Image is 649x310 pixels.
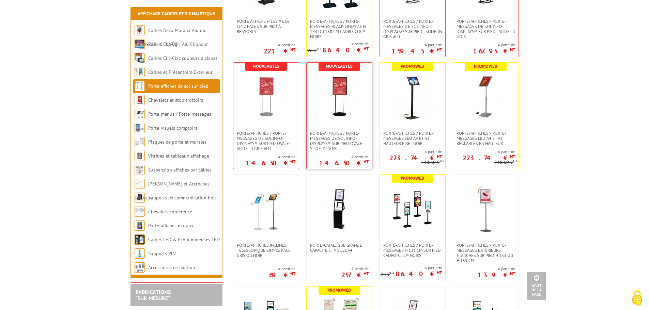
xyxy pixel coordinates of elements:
span: A partir de [380,149,442,154]
p: 223.74 € [463,156,515,160]
span: A partir de [478,266,515,272]
span: Porte-affiches / Porte-messages de sol Info-Displays® sur pied - Slide-in Gris Alu [383,19,442,39]
a: Vitrines et tableaux affichage [148,153,209,159]
a: Cadres Clic-Clac Alu Clippant [148,41,208,47]
b: Promoweb [401,63,424,69]
a: Plaques de porte et murales [148,139,206,145]
span: A partir de [341,266,369,272]
b: Promoweb [327,287,351,293]
a: FABRICATIONS"Sur Mesure" [136,289,171,301]
img: Porte-affiches muraux [135,221,145,231]
img: Cadres LED & PLV lumineuses LED [135,234,145,245]
b: Promoweb [401,175,424,181]
a: Cadres Deco Muraux Alu ou [GEOGRAPHIC_DATA] [135,27,205,47]
a: Supports PLV [148,250,176,257]
p: 96 € [381,272,395,277]
p: 86.40 € [322,48,369,52]
sup: HT [437,47,442,53]
a: Accessoires de fixation [148,264,195,271]
img: Porte-affiches inclinés téléscopique simple face gris ou noir [242,185,290,232]
a: Porte-affiches / Porte-messages LED A4 et A3 hauteur fixe - Noir [380,131,445,146]
a: Cadres Clic-Clac couleurs à clapet [148,55,217,61]
span: Porte-affiches / Porte-messages LED A4 et A3 hauteur fixe - Noir [383,131,442,146]
sup: HT [290,159,295,165]
a: Porte-menus / Porte-messages [148,111,211,117]
img: Chevalets conférence [135,207,145,217]
p: 257 € [341,273,369,277]
a: Haut de la page [527,272,546,300]
img: Vitrines et tableaux affichage [135,151,145,161]
p: 139 € [478,273,515,277]
span: A partir de [307,41,369,47]
p: 86.40 € [396,272,442,276]
sup: HT [437,154,442,160]
sup: HT [437,270,442,276]
img: Porte-affiches / Porte-messages LED A4 et A3 hauteur fixe - Noir [389,73,436,120]
img: Supports PLV [135,248,145,259]
sup: HT [510,47,515,53]
p: 159.45 € [391,49,442,53]
a: Cadres LED & PLV lumineuses LED [148,236,220,243]
span: Porte Affiche H 152 x L 56 cm 2 faces sur pied à ressorts [237,19,295,34]
sup: HT [290,47,295,53]
sup: HT [317,47,321,51]
span: Porte-affiches / Porte-messages H.133 cm sur pied Cadro-Clic® NOIRS [383,243,442,258]
span: Porte-affiches inclinés téléscopique simple face gris ou noir [237,243,295,258]
img: Accessoires de fixation [135,262,145,273]
a: Porte-affiches / Porte-messages LED A4 et A3 réglables en hauteur [453,131,519,146]
span: Porte-affiches / Porte-messages extérieurs étanches sur pied h 133 ou h 155 cm [457,243,515,263]
span: A partir de [269,266,295,272]
span: A partir de [246,154,295,160]
span: A partir de [391,42,442,48]
img: Porte-menus / Porte-messages [135,109,145,119]
p: 248.60 € [421,160,444,165]
img: Porte-affiches / Porte-messages de sol Info-Displays® sur pied ovale - Slide-in Gris Alu [242,73,290,120]
span: Porte-affiches / Porte-messages de sol Info-Displays® sur pied - Slide-in Noir [457,19,515,39]
span: A partir de [453,149,515,154]
span: Porte-affiches / Porte-messages Black-Line® A3 H 133 ou 158 cm Cadro-Clic® noirs [310,19,369,39]
a: Porte-affiches de sol sur pied [148,83,208,89]
p: 221 € [264,49,295,53]
a: Affichage Cadres et Signalétique [138,11,215,17]
a: Porte-affiches inclinés téléscopique simple face gris ou noir [233,243,299,258]
sup: HT [364,46,369,52]
img: Porte-affiches de sol sur pied [135,81,145,91]
img: Porte-affiches / Porte-messages H.133 cm sur pied Cadro-Clic® NOIRS [389,185,436,232]
b: Nouveautés [326,63,353,69]
b: Nouveautés [253,63,279,69]
a: Chevalets et stop trottoirs [148,97,203,103]
a: Porte-affiches / Porte-messages de sol Info-Displays® sur pied ovale - Slide-in Noir [307,131,372,151]
p: 96 € [307,48,321,53]
img: Chevalets et stop trottoirs [135,95,145,105]
sup: HT [510,271,515,277]
a: Cadres et Présentoirs Extérieur [148,69,213,75]
a: Porte-affiches / Porte-messages Black-Line® A3 H 133 ou 158 cm Cadro-Clic® noirs [307,19,372,39]
a: Porte Affiche H 152 x L 56 cm 2 faces sur pied à ressorts [233,19,299,34]
a: Porte-affiches / Porte-messages de sol Info-Displays® sur pied - Slide-in Noir [453,19,519,39]
img: Cookies (fenêtre modale) [629,290,646,307]
span: Porte-affiches / Porte-messages LED A4 et A3 réglables en hauteur [457,131,515,146]
p: 248.60 € [494,160,517,165]
p: 146.50 € [319,161,369,165]
b: Promoweb [474,63,497,69]
a: Porte-Catalogue grande capacité et Visuel A4 [307,243,372,253]
p: 146.50 € [246,161,295,165]
sup: HT [513,159,517,163]
sup: HT [364,271,369,277]
a: Porte-affiches muraux [148,223,194,229]
img: Suspension affiches par câbles [135,165,145,175]
a: Chevalets conférence [148,209,192,215]
span: Porte-affiches / Porte-messages de sol Info-Displays® sur pied ovale - Slide-in Noir [310,131,369,151]
img: Porte-affiches / Porte-messages extérieurs étanches sur pied h 133 ou h 155 cm [462,185,510,232]
img: Porte-visuels comptoirs [135,123,145,133]
span: Porte-Catalogue grande capacité et Visuel A4 [310,243,369,253]
img: Plaques de porte et murales [135,137,145,147]
p: 69 € [269,273,295,277]
sup: HT [290,271,295,277]
img: Cadres et Présentoirs Extérieur [135,67,145,77]
img: Porte-affiches / Porte-messages de sol Info-Displays® sur pied ovale - Slide-in Noir [315,73,363,120]
img: Porte-Catalogue grande capacité et Visuel A4 [315,185,363,232]
sup: HT [390,271,395,275]
span: Porte-affiches / Porte-messages de sol Info-Displays® sur pied ovale - Slide-in Gris Alu [237,131,295,151]
p: 167.95 € [473,49,515,53]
